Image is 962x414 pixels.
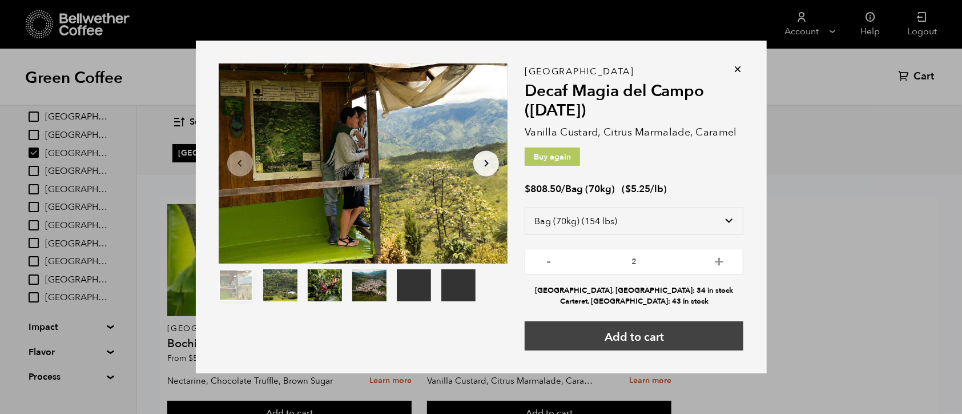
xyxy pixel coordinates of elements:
[565,182,615,196] span: Bag (70kg)
[625,182,631,196] span: $
[712,254,726,266] button: +
[650,182,663,196] span: /lb
[525,148,580,166] p: Buy again
[622,182,667,196] span: ( )
[561,182,565,196] span: /
[525,321,743,351] button: Add to cart
[525,125,743,140] p: Vanilla Custard, Citrus Marmalade, Caramel
[525,296,743,307] li: Carteret, [GEOGRAPHIC_DATA]: 43 in stock
[542,254,556,266] button: -
[525,182,561,196] bdi: 808.50
[525,82,743,120] h2: Decaf Magia del Campo ([DATE])
[525,285,743,296] li: [GEOGRAPHIC_DATA], [GEOGRAPHIC_DATA]: 34 in stock
[625,182,650,196] bdi: 5.25
[441,269,476,301] video: Your browser does not support the video tag.
[525,182,530,196] span: $
[397,269,431,301] video: Your browser does not support the video tag.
